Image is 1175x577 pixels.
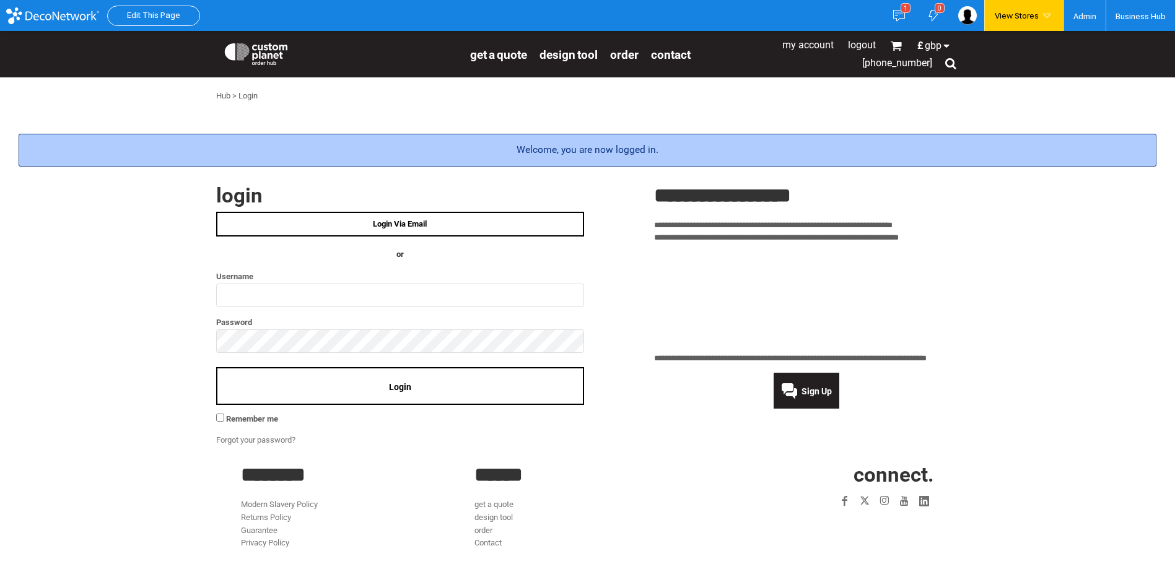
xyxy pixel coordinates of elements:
a: Guarantee [241,526,277,535]
a: design tool [539,47,598,61]
a: design tool [474,513,513,522]
span: design tool [539,48,598,62]
a: order [474,526,492,535]
a: Modern Slavery Policy [241,500,318,509]
a: Custom Planet [216,34,464,71]
img: Custom Planet [222,40,290,65]
span: Login Via Email [373,219,427,228]
div: 1 [901,3,911,13]
a: Login Via Email [216,212,584,236]
iframe: Customer reviews powered by Trustpilot [763,518,934,533]
h4: OR [216,248,584,261]
div: > [232,90,237,103]
span: Remember me [226,414,278,423]
label: Password [216,315,584,329]
iframe: Customer reviews powered by Trustpilot [654,252,959,345]
span: get a quote [470,48,527,62]
span: Contact [651,48,691,62]
div: Login [238,90,258,103]
span: Login [389,382,411,392]
div: 0 [935,3,945,13]
a: Hub [216,91,230,100]
a: Forgot your password? [216,435,295,445]
a: Privacy Policy [241,538,289,547]
h2: CONNECT. [708,464,934,485]
span: [PHONE_NUMBER] [862,57,932,69]
span: Sign Up [802,386,832,396]
a: Contact [651,47,691,61]
a: Returns Policy [241,513,291,522]
a: get a quote [474,500,513,509]
label: Username [216,269,584,284]
span: GBP [925,41,941,51]
a: Contact [474,538,502,547]
a: order [610,47,639,61]
span: £ [917,41,925,51]
input: Remember me [216,414,224,422]
a: get a quote [470,47,527,61]
span: order [610,48,639,62]
div: Welcome, you are now logged in. [19,134,1156,167]
a: My Account [782,39,834,51]
a: Logout [848,39,876,51]
h2: Login [216,185,584,206]
a: Edit This Page [127,11,180,20]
